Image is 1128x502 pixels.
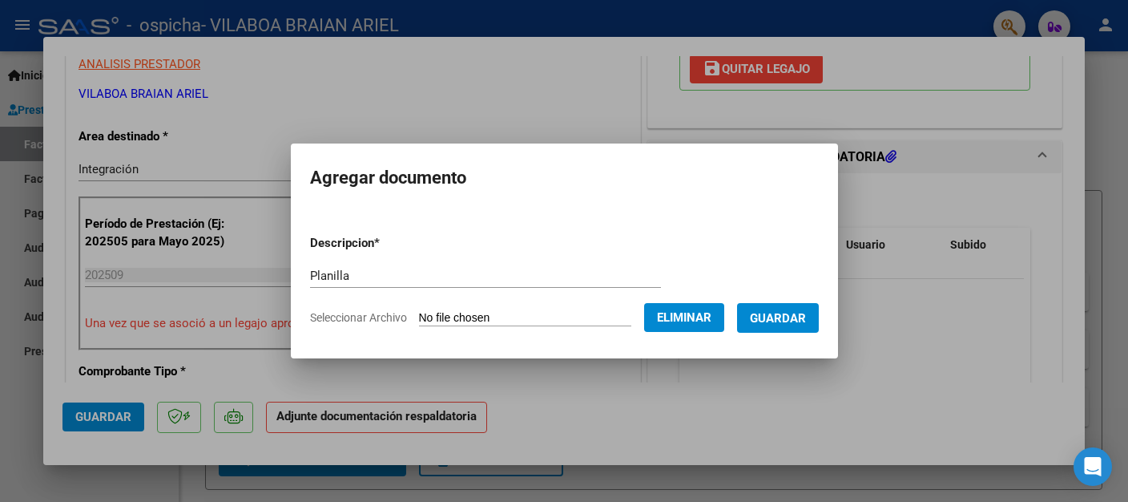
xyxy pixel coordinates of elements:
span: Eliminar [657,310,711,325]
button: Eliminar [644,303,724,332]
h2: Agregar documento [310,163,819,193]
span: Seleccionar Archivo [310,311,407,324]
button: Guardar [737,303,819,333]
div: Open Intercom Messenger [1074,447,1112,486]
span: Guardar [750,311,806,326]
p: Descripcion [310,234,463,253]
